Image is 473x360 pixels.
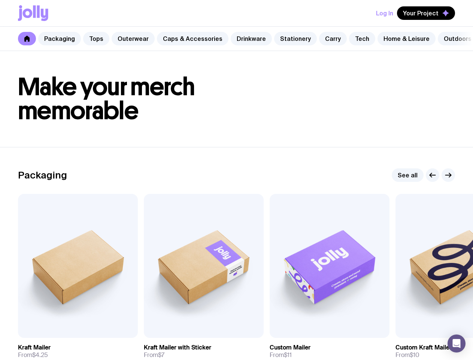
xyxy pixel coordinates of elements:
[270,344,310,351] h3: Custom Mailer
[392,168,424,182] a: See all
[378,32,436,45] a: Home & Leisure
[397,6,455,20] button: Your Project
[376,6,393,20] button: Log In
[158,351,164,359] span: $7
[395,344,452,351] h3: Custom Kraft Mailer
[32,351,48,359] span: $4.25
[112,32,155,45] a: Outerwear
[38,32,81,45] a: Packaging
[349,32,375,45] a: Tech
[18,351,48,359] span: From
[18,344,51,351] h3: Kraft Mailer
[144,351,164,359] span: From
[448,334,466,352] div: Open Intercom Messenger
[284,351,292,359] span: $11
[83,32,109,45] a: Tops
[18,72,195,126] span: Make your merch memorable
[270,351,292,359] span: From
[144,344,211,351] h3: Kraft Mailer with Sticker
[274,32,317,45] a: Stationery
[410,351,419,359] span: $10
[319,32,347,45] a: Carry
[231,32,272,45] a: Drinkware
[395,351,419,359] span: From
[18,169,67,181] h2: Packaging
[403,9,439,17] span: Your Project
[157,32,228,45] a: Caps & Accessories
